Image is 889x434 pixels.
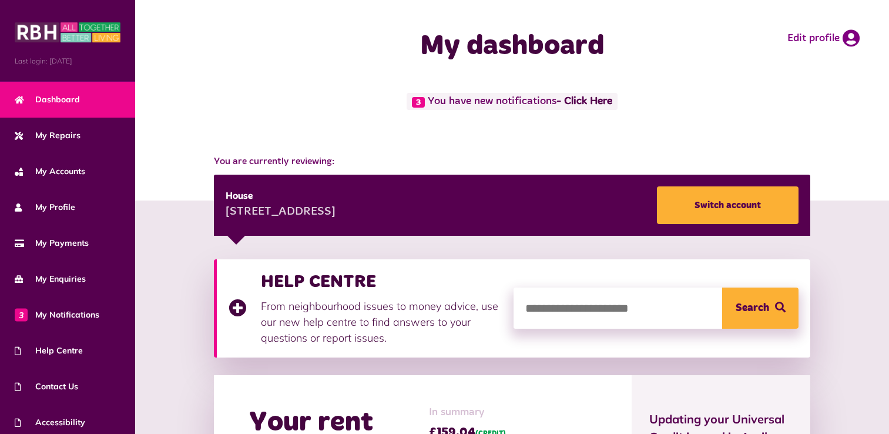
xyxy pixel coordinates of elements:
[261,298,502,346] p: From neighbourhood issues to money advice, use our new help centre to find answers to your questi...
[15,273,86,285] span: My Enquiries
[15,416,85,429] span: Accessibility
[407,93,617,110] span: You have new notifications
[15,201,75,213] span: My Profile
[15,308,28,321] span: 3
[214,155,811,169] span: You are currently reviewing:
[412,97,425,108] span: 3
[787,29,860,47] a: Edit profile
[336,29,689,64] h1: My dashboard
[736,288,769,329] span: Search
[657,186,799,224] a: Switch account
[15,21,120,44] img: MyRBH
[15,165,85,178] span: My Accounts
[15,94,80,106] span: Dashboard
[15,129,80,142] span: My Repairs
[556,96,612,107] a: - Click Here
[15,237,89,249] span: My Payments
[15,380,78,393] span: Contact Us
[15,345,83,357] span: Help Centre
[15,309,99,321] span: My Notifications
[429,405,506,420] span: In summary
[15,56,120,66] span: Last login: [DATE]
[261,271,502,292] h3: HELP CENTRE
[722,288,799,329] button: Search
[226,189,336,203] div: House
[226,203,336,221] div: [STREET_ADDRESS]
